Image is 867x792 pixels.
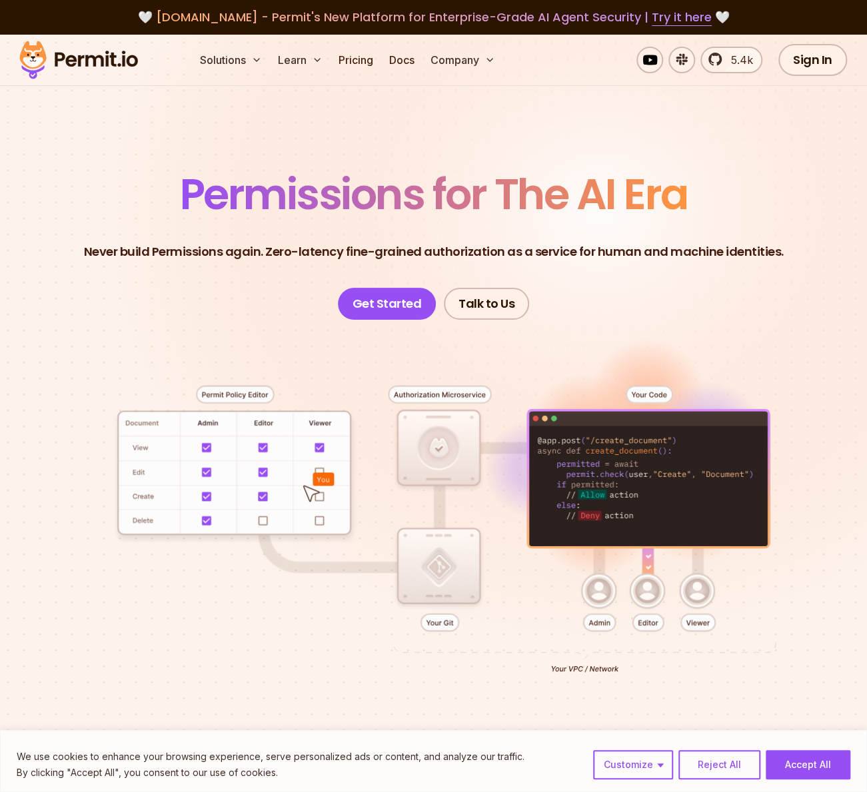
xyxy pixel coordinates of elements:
[723,52,753,68] span: 5.4k
[678,750,760,779] button: Reject All
[652,9,712,26] a: Try it here
[333,47,379,73] a: Pricing
[17,749,524,765] p: We use cookies to enhance your browsing experience, serve personalized ads or content, and analyz...
[180,165,688,224] span: Permissions for The AI Era
[13,37,144,83] img: Permit logo
[17,765,524,781] p: By clicking "Accept All", you consent to our use of cookies.
[84,242,784,261] p: Never build Permissions again. Zero-latency fine-grained authorization as a service for human and...
[384,47,420,73] a: Docs
[156,9,712,25] span: [DOMAIN_NAME] - Permit's New Platform for Enterprise-Grade AI Agent Security |
[766,750,850,779] button: Accept All
[778,44,847,76] a: Sign In
[195,47,267,73] button: Solutions
[273,47,328,73] button: Learn
[32,8,835,27] div: 🤍 🤍
[338,288,436,320] a: Get Started
[444,288,529,320] a: Talk to Us
[425,47,500,73] button: Company
[593,750,673,779] button: Customize
[700,47,762,73] a: 5.4k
